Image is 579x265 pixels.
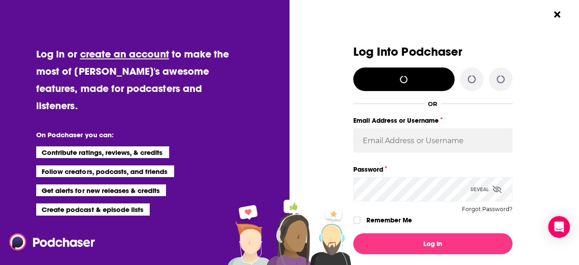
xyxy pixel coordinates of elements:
li: Follow creators, podcasts, and friends [36,165,174,177]
li: Create podcast & episode lists [36,203,150,215]
label: Email Address or Username [353,115,513,126]
li: Get alerts for new releases & credits [36,184,166,196]
label: Password [353,164,513,175]
div: Reveal [470,177,502,202]
input: Email Address or Username [353,128,513,153]
div: Open Intercom Messenger [548,216,570,238]
a: Podchaser - Follow, Share and Rate Podcasts [9,233,89,251]
li: On Podchaser you can: [36,130,217,139]
label: Remember Me [366,214,412,226]
a: create an account [80,48,169,60]
div: OR [428,100,437,107]
h3: Log Into Podchaser [353,45,513,58]
button: Close Button [549,6,566,23]
button: Forgot Password? [462,206,513,212]
img: Podchaser - Follow, Share and Rate Podcasts [9,233,96,251]
button: Log In [353,233,513,254]
li: Contribute ratings, reviews, & credits [36,146,169,158]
